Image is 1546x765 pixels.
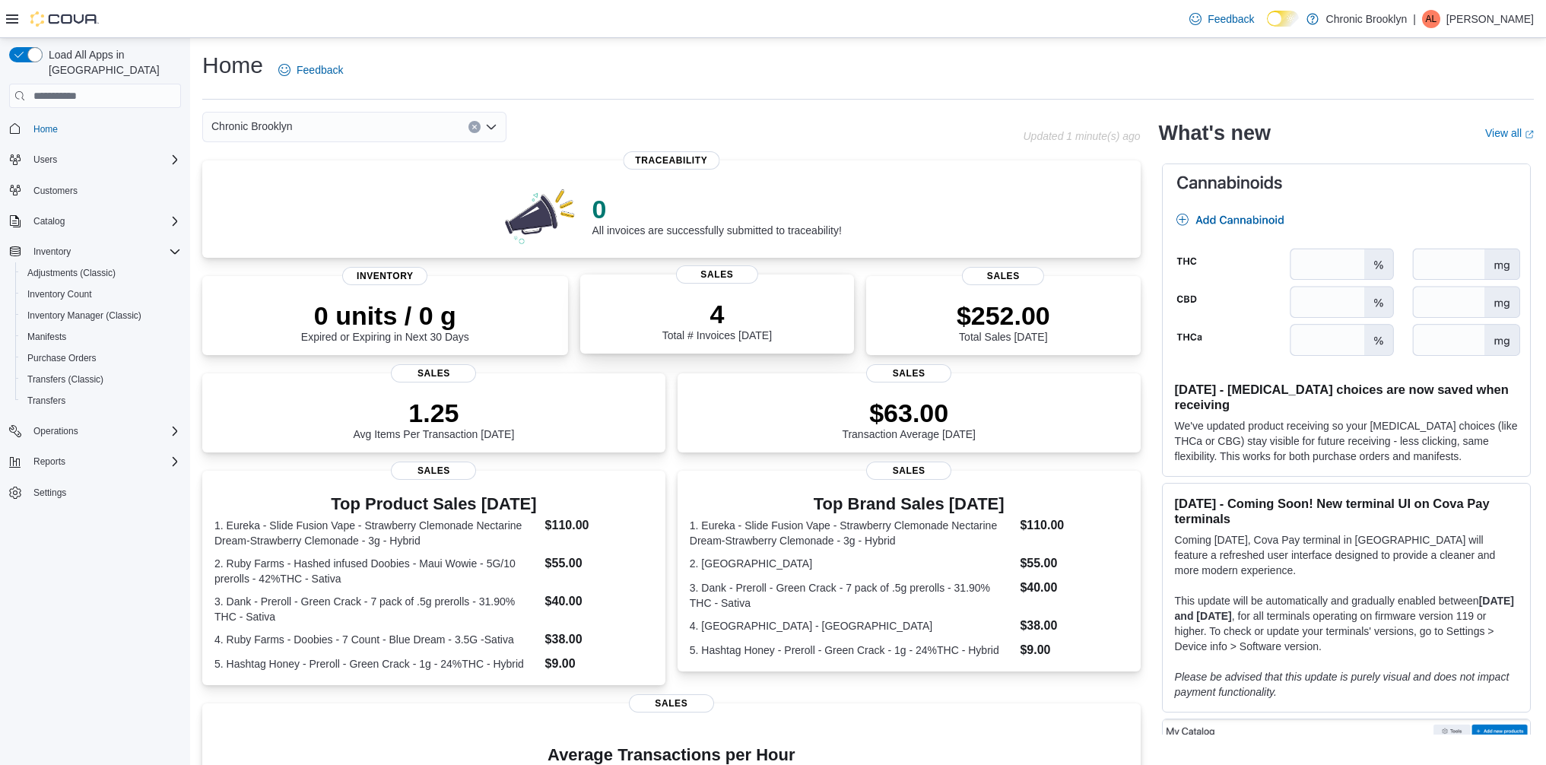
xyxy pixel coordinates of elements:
span: Adjustments (Classic) [27,267,116,279]
a: Inventory Count [21,285,98,303]
span: Inventory [27,243,181,261]
button: Inventory [3,241,187,262]
dt: 2. Ruby Farms - Hashed infused Doobies - Maui Wowie - 5G/10 prerolls - 42%THC - Sativa [214,556,539,586]
div: Avg Items Per Transaction [DATE] [353,398,514,440]
p: | [1413,10,1416,28]
span: Settings [33,487,66,499]
dd: $110.00 [1020,516,1128,535]
dd: $40.00 [1020,579,1128,597]
button: Manifests [15,326,187,348]
span: Purchase Orders [21,349,181,367]
button: Transfers [15,390,187,411]
span: Customers [33,185,78,197]
a: Feedback [1183,4,1260,34]
button: Inventory Count [15,284,187,305]
div: All invoices are successfully submitted to traceability! [592,194,841,236]
span: Purchase Orders [27,352,97,364]
div: Alvan Lau [1422,10,1440,28]
dd: $38.00 [1020,617,1128,635]
button: Inventory [27,243,77,261]
span: Chronic Brooklyn [211,117,293,135]
dd: $55.00 [1020,554,1128,573]
a: View allExternal link [1485,127,1534,139]
span: Sales [391,462,476,480]
dd: $40.00 [545,592,653,611]
a: Purchase Orders [21,349,103,367]
img: 0 [501,185,580,246]
span: Sales [629,694,714,713]
p: 4 [662,299,772,329]
span: Users [27,151,181,169]
a: Transfers [21,392,71,410]
button: Reports [27,452,71,471]
em: Please be advised that this update is purely visual and does not impact payment functionality. [1175,671,1509,698]
span: Home [27,119,181,138]
h2: What's new [1159,121,1271,145]
button: Operations [3,421,187,442]
dt: 5. Hashtag Honey - Preroll - Green Crack - 1g - 24%THC - Hybrid [690,643,1014,658]
span: Load All Apps in [GEOGRAPHIC_DATA] [43,47,181,78]
span: Sales [866,364,951,382]
button: Home [3,117,187,139]
div: Expired or Expiring in Next 30 Days [301,300,469,343]
button: Users [3,149,187,170]
span: Users [33,154,57,166]
button: Purchase Orders [15,348,187,369]
button: Users [27,151,63,169]
button: Open list of options [485,121,497,133]
img: Cova [30,11,99,27]
h3: Top Brand Sales [DATE] [690,495,1129,513]
span: Sales [962,267,1044,285]
span: Transfers (Classic) [27,373,103,386]
p: 0 [592,194,841,224]
p: Updated 1 minute(s) ago [1023,130,1140,142]
a: Home [27,120,64,138]
button: Reports [3,451,187,472]
button: Clear input [468,121,481,133]
a: Manifests [21,328,72,346]
p: 0 units / 0 g [301,300,469,331]
dd: $55.00 [545,554,653,573]
span: Settings [27,483,181,502]
button: Settings [3,481,187,503]
span: Inventory [33,246,71,258]
span: Inventory Count [27,288,92,300]
h1: Home [202,50,263,81]
dt: 4. Ruby Farms - Doobies - 7 Count - Blue Dream - 3.5G -Sativa [214,632,539,647]
button: Adjustments (Classic) [15,262,187,284]
dt: 1. Eureka - Slide Fusion Vape - Strawberry Clemonade Nectarine Dream-Strawberry Clemonade - 3g - ... [214,518,539,548]
a: Inventory Manager (Classic) [21,306,148,325]
dd: $110.00 [545,516,653,535]
p: This update will be automatically and gradually enabled between , for all terminals operating on ... [1175,593,1518,654]
dt: 4. [GEOGRAPHIC_DATA] - [GEOGRAPHIC_DATA] [690,618,1014,633]
span: Home [33,123,58,135]
span: Manifests [21,328,181,346]
span: Traceability [623,151,719,170]
input: Dark Mode [1267,11,1299,27]
span: Feedback [297,62,343,78]
p: We've updated product receiving so your [MEDICAL_DATA] choices (like THCa or CBG) stay visible fo... [1175,418,1518,464]
span: Manifests [27,331,66,343]
span: Reports [33,456,65,468]
span: Reports [27,452,181,471]
p: 1.25 [353,398,514,428]
dt: 2. [GEOGRAPHIC_DATA] [690,556,1014,571]
nav: Complex example [9,111,181,543]
span: Sales [391,364,476,382]
button: Customers [3,179,187,202]
div: Total Sales [DATE] [957,300,1050,343]
span: Transfers [27,395,65,407]
span: Inventory Manager (Classic) [21,306,181,325]
h3: Top Product Sales [DATE] [214,495,653,513]
dt: 3. Dank - Preroll - Green Crack - 7 pack of .5g prerolls - 31.90% THC - Sativa [214,594,539,624]
dd: $9.00 [545,655,653,673]
dd: $9.00 [1020,641,1128,659]
a: Settings [27,484,72,502]
span: Inventory Count [21,285,181,303]
span: Sales [866,462,951,480]
a: Adjustments (Classic) [21,264,122,282]
p: [PERSON_NAME] [1446,10,1534,28]
p: $63.00 [842,398,976,428]
div: Transaction Average [DATE] [842,398,976,440]
p: Coming [DATE], Cova Pay terminal in [GEOGRAPHIC_DATA] will feature a refreshed user interface des... [1175,532,1518,578]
